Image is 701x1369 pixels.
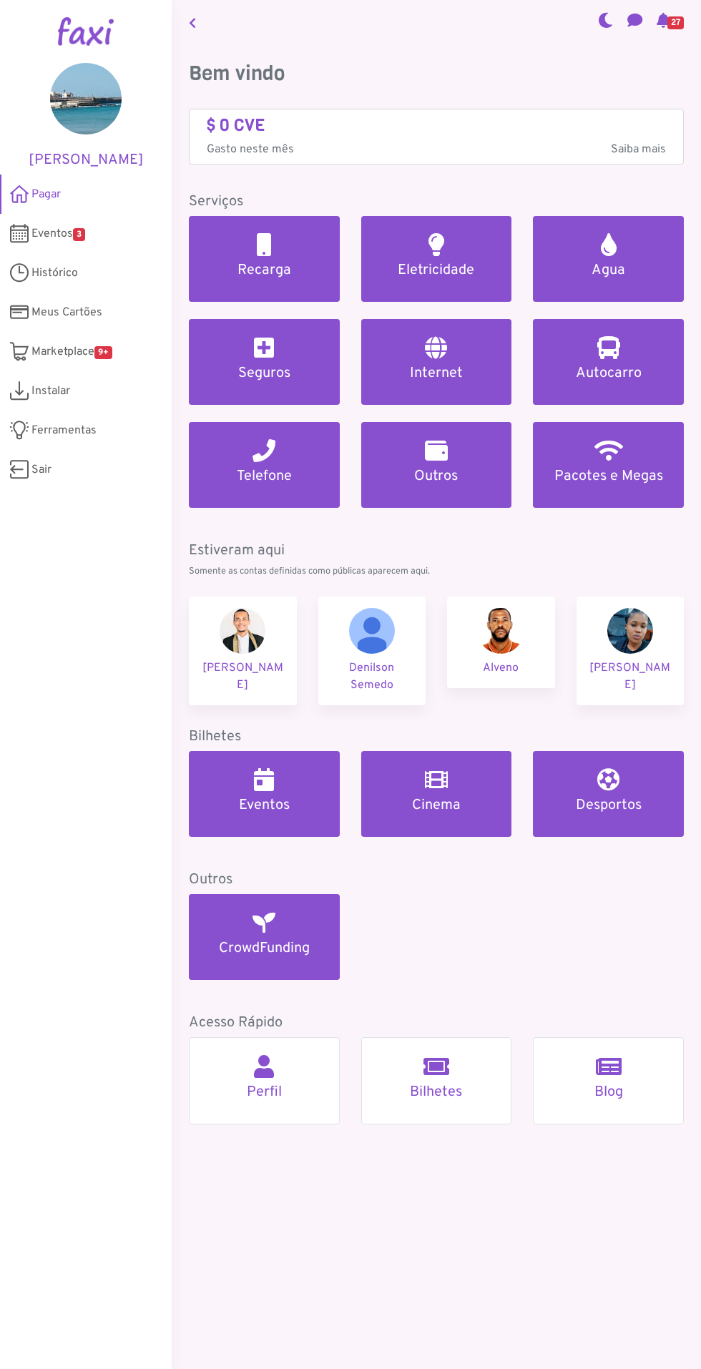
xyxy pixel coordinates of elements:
a: Desportos [533,751,684,837]
p: Denilson Semedo [330,659,415,694]
span: Pagar [31,186,61,203]
a: Seguros [189,319,340,405]
p: Alveno [459,659,544,677]
h5: Outros [189,871,684,888]
span: Histórico [31,265,78,282]
p: [PERSON_NAME] [200,659,285,694]
a: Pacotes e Megas [533,422,684,508]
span: Marketplace [31,343,112,360]
a: CrowdFunding [189,894,340,980]
span: Sair [31,461,52,479]
h5: Outros [378,468,495,485]
h5: Bilhetes [379,1084,494,1101]
a: Perfil [189,1037,340,1124]
h5: Telefone [206,468,323,485]
a: Blog [533,1037,684,1124]
h5: [PERSON_NAME] [21,152,150,169]
span: Eventos [31,225,85,242]
p: Somente as contas definidas como públicas aparecem aqui. [189,565,684,579]
h5: CrowdFunding [206,940,323,957]
img: Alveno [478,608,524,654]
h5: Eventos [206,797,323,814]
span: Ferramentas [31,422,97,439]
a: Bilhetes [361,1037,512,1124]
a: Agua [533,216,684,302]
a: Recarga [189,216,340,302]
p: [PERSON_NAME] [588,659,673,694]
a: Internet [361,319,512,405]
h5: Agua [550,262,667,279]
a: Outros [361,422,512,508]
p: Gasto neste mês [207,141,666,158]
a: Cinema [361,751,512,837]
img: Adnilson Medina [220,608,265,654]
a: $ 0 CVE Gasto neste mêsSaiba mais [207,115,666,159]
a: Telefone [189,422,340,508]
h5: Eletricidade [378,262,495,279]
a: Adnilson Medina [PERSON_NAME] [189,597,297,705]
h3: Bem vindo [189,62,684,86]
span: 9+ [94,346,112,359]
span: Instalar [31,383,70,400]
a: Alveno Alveno [447,597,555,688]
h5: Internet [378,365,495,382]
span: Saiba mais [611,141,666,158]
a: Eletricidade [361,216,512,302]
h5: Seguros [206,365,323,382]
h5: Bilhetes [189,728,684,745]
span: Meus Cartões [31,304,102,321]
span: 3 [73,228,85,241]
h5: Acesso Rápido [189,1014,684,1031]
a: [PERSON_NAME] [21,63,150,169]
h5: Autocarro [550,365,667,382]
h4: $ 0 CVE [207,115,666,136]
img: Denilson Semedo [349,608,395,654]
h5: Desportos [550,797,667,814]
a: Jandira Jorgeane [PERSON_NAME] [577,597,685,705]
h5: Cinema [378,797,495,814]
a: Autocarro [533,319,684,405]
span: 27 [667,16,684,29]
h5: Pacotes e Megas [550,468,667,485]
h5: Recarga [206,262,323,279]
h5: Serviços [189,193,684,210]
h5: Perfil [207,1084,322,1101]
h5: Blog [551,1084,666,1101]
a: Denilson Semedo Denilson Semedo [318,597,426,705]
h5: Estiveram aqui [189,542,684,559]
a: Eventos [189,751,340,837]
img: Jandira Jorgeane [607,608,653,654]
